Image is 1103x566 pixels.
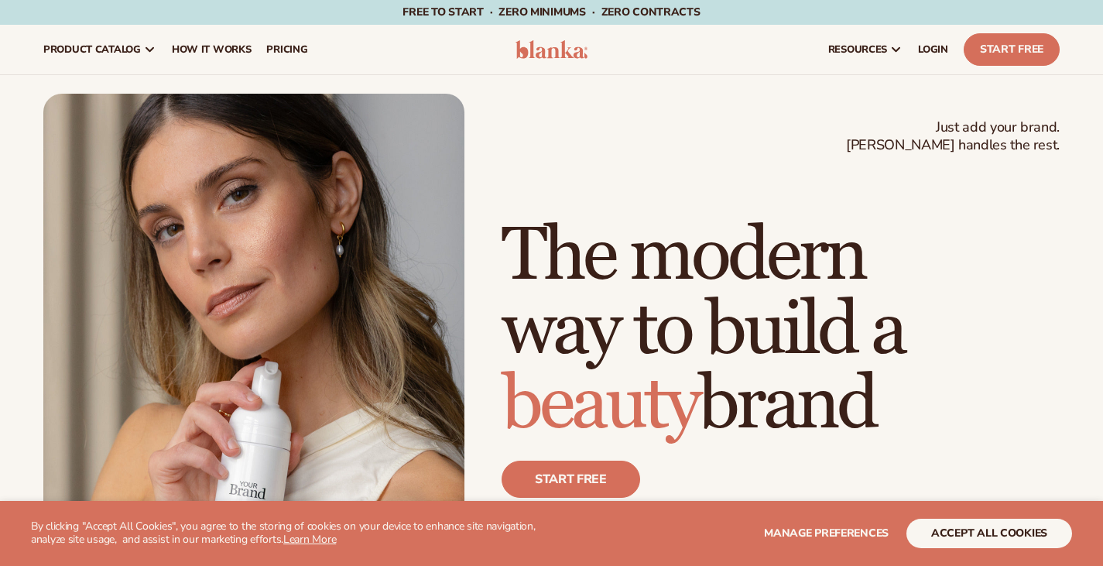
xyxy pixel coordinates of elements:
[828,43,887,56] span: resources
[906,519,1072,548] button: accept all cookies
[764,519,889,548] button: Manage preferences
[918,43,948,56] span: LOGIN
[502,359,698,450] span: beauty
[172,43,252,56] span: How It Works
[283,532,336,547] a: Learn More
[266,43,307,56] span: pricing
[43,43,141,56] span: product catalog
[964,33,1060,66] a: Start Free
[764,526,889,540] span: Manage preferences
[516,40,588,59] img: logo
[820,25,910,74] a: resources
[502,461,640,498] a: Start free
[846,118,1060,155] span: Just add your brand. [PERSON_NAME] handles the rest.
[502,219,1060,442] h1: The modern way to build a brand
[36,25,164,74] a: product catalog
[259,25,315,74] a: pricing
[164,25,259,74] a: How It Works
[31,520,571,547] p: By clicking "Accept All Cookies", you agree to the storing of cookies on your device to enhance s...
[402,5,700,19] span: Free to start · ZERO minimums · ZERO contracts
[910,25,956,74] a: LOGIN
